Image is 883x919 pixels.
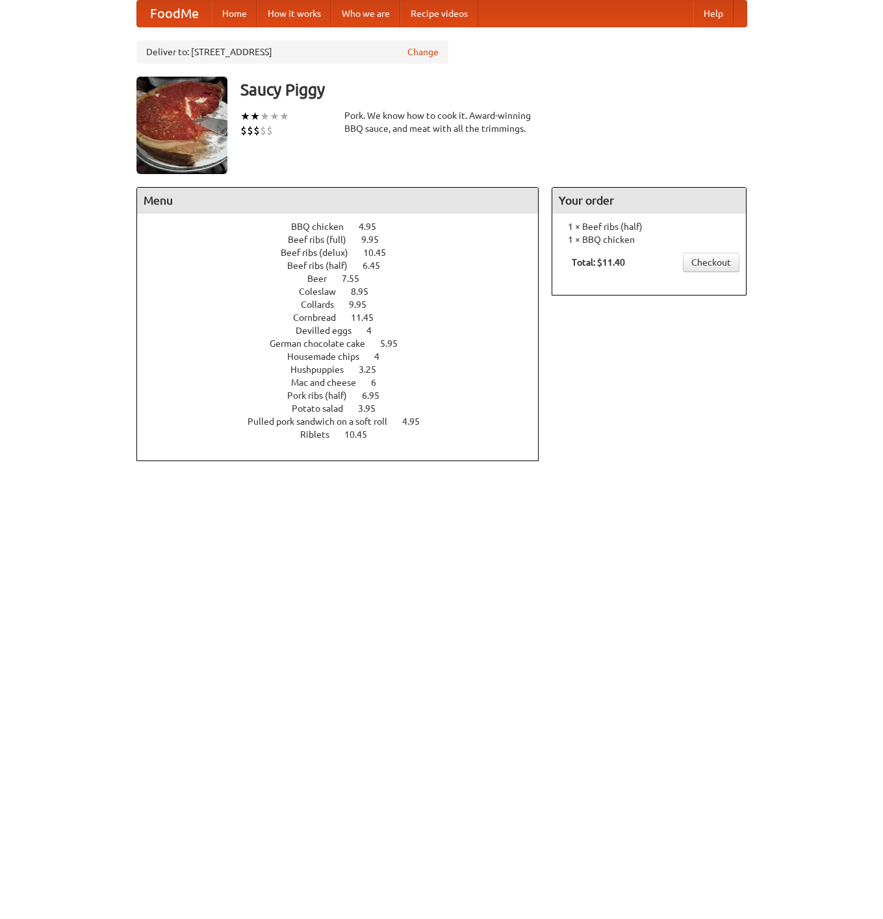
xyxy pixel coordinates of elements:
[683,253,739,272] a: Checkout
[288,234,403,245] a: Beef ribs (full) 9.95
[300,429,391,440] a: Riblets 10.45
[270,338,422,349] a: German chocolate cake 5.95
[407,45,439,58] a: Change
[307,273,383,284] a: Beer 7.55
[296,325,396,336] a: Devilled eggs 4
[351,286,381,297] span: 8.95
[292,403,400,414] a: Potato salad 3.95
[366,325,385,336] span: 4
[693,1,734,27] a: Help
[559,233,739,246] li: 1 × BBQ chicken
[342,273,372,284] span: 7.55
[301,299,347,310] span: Collards
[266,123,273,138] li: $
[240,109,250,123] li: ★
[240,77,747,103] h3: Saucy Piggy
[240,123,247,138] li: $
[374,351,392,362] span: 4
[257,1,331,27] a: How it works
[344,429,380,440] span: 10.45
[281,247,361,258] span: Beef ribs (delux)
[559,220,739,233] li: 1 × Beef ribs (half)
[136,77,227,174] img: angular.jpg
[552,188,746,214] h4: Your order
[351,312,387,323] span: 11.45
[296,325,365,336] span: Devilled eggs
[307,273,340,284] span: Beer
[253,123,260,138] li: $
[291,377,400,388] a: Mac and cheese 6
[287,351,403,362] a: Housemade chips 4
[291,221,357,232] span: BBQ chicken
[279,109,289,123] li: ★
[358,403,389,414] span: 3.95
[137,188,539,214] h4: Menu
[349,299,379,310] span: 9.95
[290,364,357,375] span: Hushpuppies
[363,247,399,258] span: 10.45
[136,40,448,64] div: Deliver to: [STREET_ADDRESS]
[250,109,260,123] li: ★
[359,221,389,232] span: 4.95
[299,286,349,297] span: Coleslaw
[287,390,403,401] a: Pork ribs (half) 6.95
[260,123,266,138] li: $
[371,377,389,388] span: 6
[380,338,411,349] span: 5.95
[287,260,404,271] a: Beef ribs (half) 6.45
[292,403,356,414] span: Potato salad
[572,257,625,268] b: Total: $11.40
[400,1,478,27] a: Recipe videos
[362,390,392,401] span: 6.95
[402,416,433,427] span: 4.95
[293,312,349,323] span: Cornbread
[287,260,361,271] span: Beef ribs (half)
[363,260,393,271] span: 6.45
[361,234,392,245] span: 9.95
[270,338,378,349] span: German chocolate cake
[359,364,389,375] span: 3.25
[248,416,400,427] span: Pulled pork sandwich on a soft roll
[331,1,400,27] a: Who we are
[287,390,360,401] span: Pork ribs (half)
[248,416,444,427] a: Pulled pork sandwich on a soft roll 4.95
[291,377,369,388] span: Mac and cheese
[270,109,279,123] li: ★
[247,123,253,138] li: $
[300,429,342,440] span: Riblets
[288,234,359,245] span: Beef ribs (full)
[212,1,257,27] a: Home
[260,109,270,123] li: ★
[281,247,410,258] a: Beef ribs (delux) 10.45
[137,1,212,27] a: FoodMe
[290,364,400,375] a: Hushpuppies 3.25
[344,109,539,135] div: Pork. We know how to cook it. Award-winning BBQ sauce, and meat with all the trimmings.
[291,221,400,232] a: BBQ chicken 4.95
[287,351,372,362] span: Housemade chips
[299,286,392,297] a: Coleslaw 8.95
[301,299,390,310] a: Collards 9.95
[293,312,398,323] a: Cornbread 11.45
